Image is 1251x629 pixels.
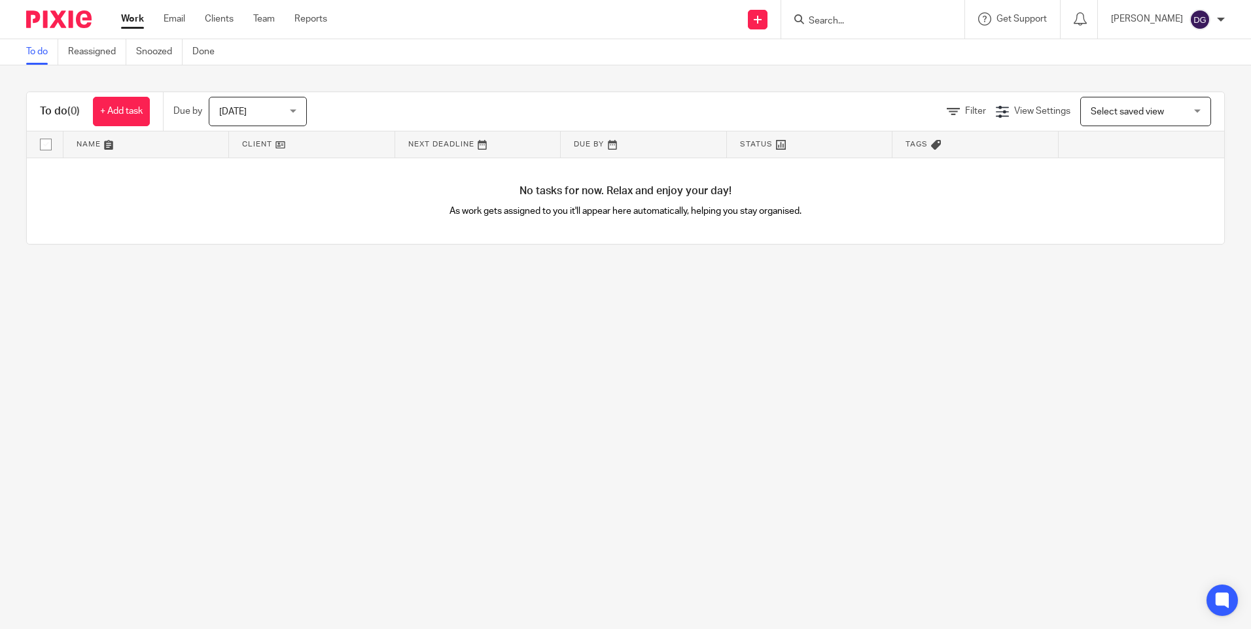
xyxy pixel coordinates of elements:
[253,12,275,25] a: Team
[27,184,1224,198] h4: No tasks for now. Relax and enjoy your day!
[965,107,986,116] span: Filter
[192,39,224,65] a: Done
[164,12,185,25] a: Email
[93,97,150,126] a: + Add task
[1091,107,1164,116] span: Select saved view
[1189,9,1210,30] img: svg%3E
[294,12,327,25] a: Reports
[807,16,925,27] input: Search
[326,205,925,218] p: As work gets assigned to you it'll appear here automatically, helping you stay organised.
[173,105,202,118] p: Due by
[26,39,58,65] a: To do
[205,12,234,25] a: Clients
[68,39,126,65] a: Reassigned
[40,105,80,118] h1: To do
[136,39,183,65] a: Snoozed
[219,107,247,116] span: [DATE]
[121,12,144,25] a: Work
[26,10,92,28] img: Pixie
[1111,12,1183,25] p: [PERSON_NAME]
[67,106,80,116] span: (0)
[996,14,1047,24] span: Get Support
[906,141,928,148] span: Tags
[1014,107,1070,116] span: View Settings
